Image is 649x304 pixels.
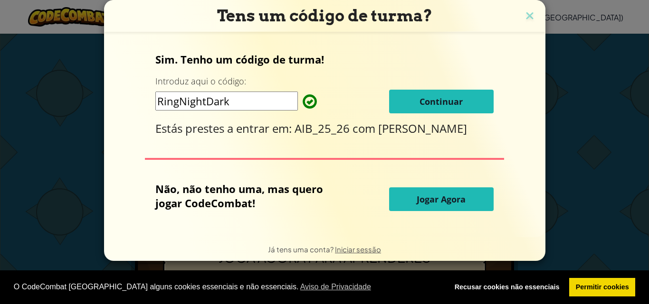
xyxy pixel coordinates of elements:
[155,52,324,66] font: Sim. Tenho um código de turma!
[300,283,371,291] font: Aviso de Privacidade
[155,75,246,87] font: Introduz aqui o código:
[569,278,635,297] a: permitir cookies
[298,280,372,294] a: saiba mais sobre cookies
[389,90,494,113] button: Continuar
[217,6,432,25] font: Tens um código de turma?
[155,120,292,136] font: Estás prestes a entrar em:
[353,120,375,136] font: com
[524,9,536,24] img: ícone de fechamento
[155,182,323,210] font: Não, não tenho uma, mas quero jogar CodeCombat!
[576,283,629,291] font: Permitir cookies
[448,278,566,297] a: negar cookies
[378,120,467,136] font: [PERSON_NAME]
[417,193,466,205] font: Jogar Agora
[14,283,299,291] font: O CodeCombat [GEOGRAPHIC_DATA] alguns cookies essenciais e não essenciais.
[335,245,381,254] a: Iniciar sessão
[420,96,463,107] font: Continuar
[295,120,350,136] font: AIB_25_26
[389,187,494,211] button: Jogar Agora
[455,283,560,291] font: Recusar cookies não essenciais
[268,245,334,254] font: Já tens uma conta?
